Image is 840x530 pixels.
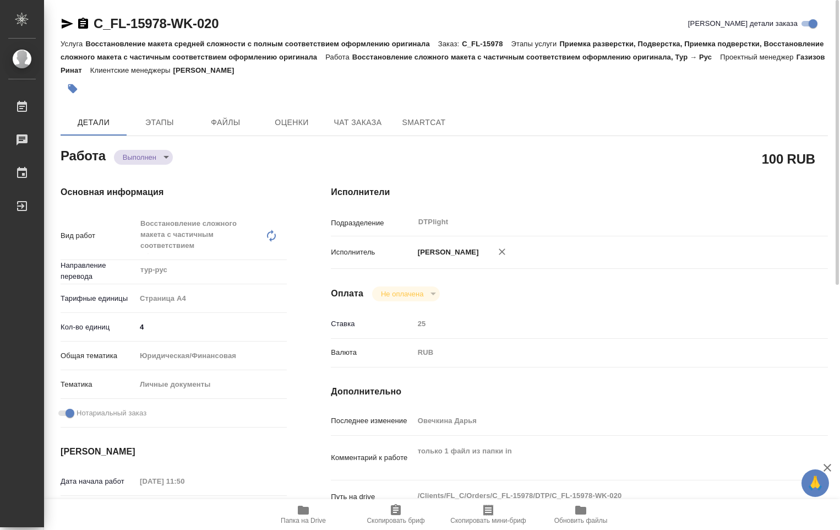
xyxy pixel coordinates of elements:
p: Подразделение [331,218,413,229]
span: Детали [67,116,120,129]
a: C_FL-15978-WK-020 [94,16,219,31]
p: Комментарий к работе [331,452,413,463]
textarea: /Clients/FL_C/Orders/C_FL-15978/DTP/C_FL-15978-WK-020 [414,486,787,505]
button: Папка на Drive [257,499,350,530]
p: Работа [325,53,352,61]
p: Заказ: [438,40,462,48]
p: Общая тематика [61,350,136,361]
h2: Работа [61,145,106,165]
p: Ставка [331,318,413,329]
div: Личные документы [136,375,287,394]
p: Этапы услуги [511,40,560,48]
button: Скопировать мини-бриф [442,499,534,530]
button: Выполнен [119,153,160,162]
button: Обновить файлы [534,499,627,530]
p: [PERSON_NAME] [414,247,479,258]
div: Выполнен [114,150,173,165]
p: Исполнитель [331,247,413,258]
span: Скопировать бриф [367,517,424,524]
p: Тарифные единицы [61,293,136,304]
p: Вид работ [61,230,136,241]
h4: Основная информация [61,186,287,199]
h2: 100 RUB [762,149,815,168]
p: Восстановление макета средней сложности с полным соответствием оформлению оригинала [85,40,438,48]
span: Этапы [133,116,186,129]
button: Скопировать ссылку [77,17,90,30]
span: Чат заказа [331,116,384,129]
button: Скопировать ссылку для ЯМессенджера [61,17,74,30]
p: Услуга [61,40,85,48]
p: Направление перевода [61,260,136,282]
span: 🙏 [806,472,825,495]
button: Удалить исполнителя [490,240,514,264]
input: Пустое поле [414,316,787,332]
input: Пустое поле [136,473,232,489]
input: ✎ Введи что-нибудь [136,319,287,335]
p: Валюта [331,347,413,358]
span: Папка на Drive [281,517,326,524]
h4: Исполнители [331,186,828,199]
div: Юридическая/Финансовая [136,347,287,365]
p: C_FL-15978 [462,40,511,48]
button: Не оплачена [378,289,427,299]
span: Обновить файлы [554,517,608,524]
button: Скопировать бриф [350,499,442,530]
div: RUB [414,343,787,362]
span: Файлы [199,116,252,129]
h4: Дополнительно [331,385,828,398]
span: SmartCat [397,116,450,129]
p: [PERSON_NAME] [173,66,243,74]
button: 🙏 [801,469,829,497]
p: Восстановление сложного макета с частичным соответствием оформлению оригинала, Тур → Рус [352,53,720,61]
p: Путь на drive [331,491,413,502]
p: Клиентские менеджеры [90,66,173,74]
button: Добавить тэг [61,77,85,101]
h4: [PERSON_NAME] [61,445,287,458]
textarea: только 1 файл из папки in [414,442,787,472]
p: Кол-во единиц [61,322,136,333]
p: Дата начала работ [61,476,136,487]
h4: Оплата [331,287,363,300]
span: Нотариальный заказ [77,408,146,419]
span: Скопировать мини-бриф [450,517,526,524]
span: Оценки [265,116,318,129]
p: Последнее изменение [331,415,413,426]
p: Проектный менеджер [720,53,796,61]
p: Тематика [61,379,136,390]
div: Страница А4 [136,289,287,308]
span: [PERSON_NAME] детали заказа [688,18,798,29]
div: Выполнен [372,286,440,301]
input: Пустое поле [414,413,787,429]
